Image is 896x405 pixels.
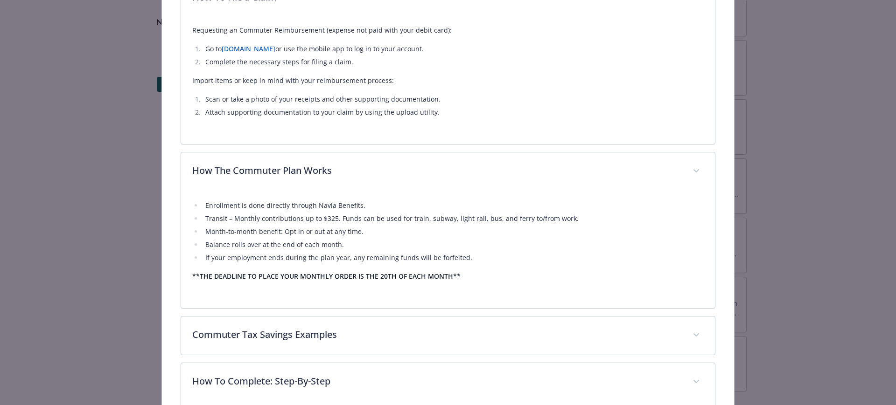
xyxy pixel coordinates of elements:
p: Import items or keep in mind with your reimbursement process: [192,75,704,86]
li: Attach supporting documentation to your claim by using the upload utility. [203,107,704,118]
strong: **THE DEADLINE TO PLACE YOUR MONTHLY ORDER IS THE 20TH OF EACH MONTH** [192,272,461,281]
li: Transit – Monthly contributions up to $325. Funds can be used for train, subway, light rail, bus,... [203,213,704,224]
div: How To Complete: Step-By-Step [181,363,715,401]
p: How The Commuter Plan Works [192,164,682,178]
a: [DOMAIN_NAME] [222,44,275,53]
li: If your employment ends during the plan year, any remaining funds will be forfeited. [203,252,704,263]
div: How The Commuter Plan Works [181,191,715,308]
p: Commuter Tax Savings Examples [192,328,682,342]
div: How To File a Claim [181,17,715,144]
li: Month-to-month benefit: Opt in or out at any time. [203,226,704,237]
li: Complete the necessary steps for filing a claim. [203,56,704,68]
div: How The Commuter Plan Works [181,152,715,191]
p: Requesting an Commuter Reimbursement (expense not paid with your debit card): [192,25,704,36]
li: Enrollment is done directly through Navia Benefits. [203,200,704,211]
li: Go to or use the mobile app to log in to your account. [203,43,704,55]
div: Commuter Tax Savings Examples [181,316,715,355]
p: How To Complete: Step-By-Step [192,374,682,388]
li: Scan or take a photo of your receipts and other supporting documentation. [203,94,704,105]
li: Balance rolls over at the end of each month. [203,239,704,250]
